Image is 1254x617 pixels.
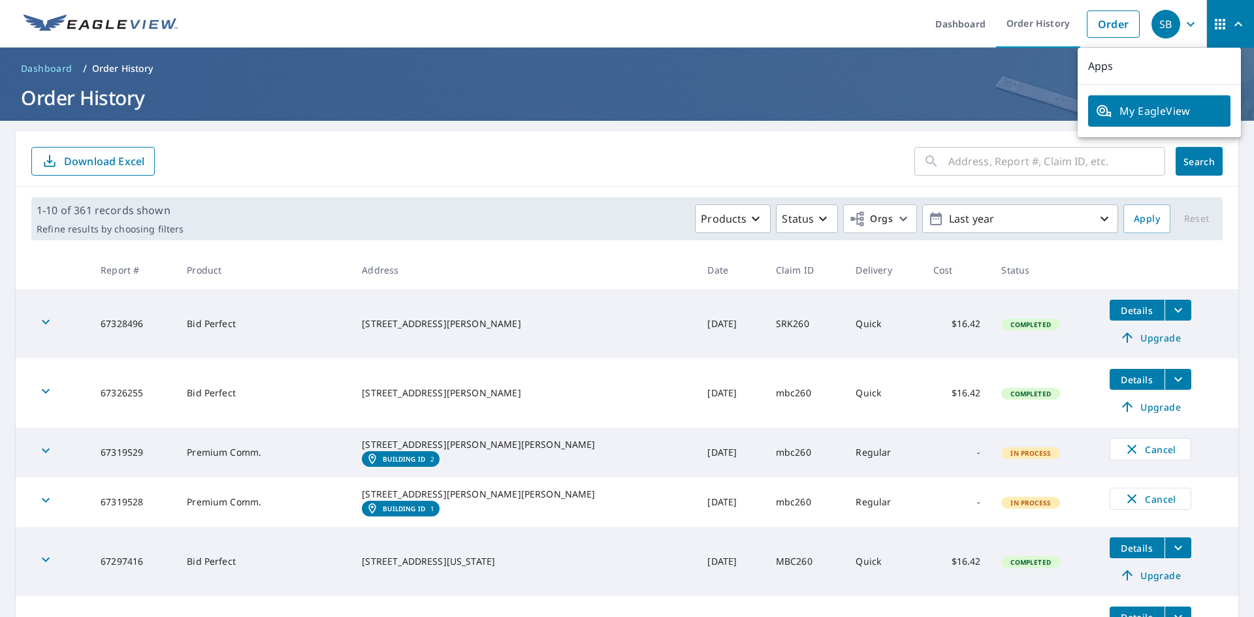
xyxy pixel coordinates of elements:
[765,428,846,477] td: mbc260
[845,428,923,477] td: Regular
[362,438,686,451] div: [STREET_ADDRESS][PERSON_NAME][PERSON_NAME]
[1123,491,1178,507] span: Cancel
[697,358,765,428] td: [DATE]
[176,289,351,358] td: Bid Perfect
[697,251,765,289] th: Date
[176,251,351,289] th: Product
[948,143,1165,180] input: Address, Report #, Claim ID, etc.
[1186,155,1212,168] span: Search
[701,211,747,227] p: Products
[1134,211,1160,227] span: Apply
[1003,389,1058,398] span: Completed
[1088,95,1230,127] a: My EagleView
[362,317,686,330] div: [STREET_ADDRESS][PERSON_NAME]
[83,61,87,76] li: /
[90,477,176,527] td: 67319528
[765,289,846,358] td: SRK260
[923,251,991,289] th: Cost
[1165,537,1191,558] button: filesDropdownBtn-67297416
[1117,542,1157,554] span: Details
[776,204,838,233] button: Status
[845,527,923,596] td: Quick
[1003,320,1058,329] span: Completed
[697,289,765,358] td: [DATE]
[1176,147,1223,176] button: Search
[1078,48,1241,85] p: Apps
[697,477,765,527] td: [DATE]
[849,211,893,227] span: Orgs
[362,501,440,516] a: Building ID1
[90,251,176,289] th: Report #
[845,289,923,358] td: Quick
[1123,204,1170,233] button: Apply
[1165,369,1191,390] button: filesDropdownBtn-67326255
[923,358,991,428] td: $16.42
[697,428,765,477] td: [DATE]
[1117,567,1183,583] span: Upgrade
[176,358,351,428] td: Bid Perfect
[351,251,697,289] th: Address
[176,428,351,477] td: Premium Comm.
[21,62,72,75] span: Dashboard
[923,477,991,527] td: -
[923,289,991,358] td: $16.42
[92,62,153,75] p: Order History
[362,488,686,501] div: [STREET_ADDRESS][PERSON_NAME][PERSON_NAME]
[923,527,991,596] td: $16.42
[24,14,178,34] img: EV Logo
[90,527,176,596] td: 67297416
[1087,10,1140,38] a: Order
[765,527,846,596] td: MBC260
[1110,438,1191,460] button: Cancel
[923,428,991,477] td: -
[16,58,1238,79] nav: breadcrumb
[1003,498,1059,507] span: In Process
[765,251,846,289] th: Claim ID
[31,147,155,176] button: Download Excel
[1110,300,1165,321] button: detailsBtn-67328496
[765,358,846,428] td: mbc260
[845,358,923,428] td: Quick
[362,555,686,568] div: [STREET_ADDRESS][US_STATE]
[1117,330,1183,345] span: Upgrade
[1110,369,1165,390] button: detailsBtn-67326255
[362,387,686,400] div: [STREET_ADDRESS][PERSON_NAME]
[1110,396,1191,417] a: Upgrade
[1110,327,1191,348] a: Upgrade
[362,451,440,467] a: Building ID2
[944,208,1097,230] p: Last year
[695,204,771,233] button: Products
[1110,565,1191,586] a: Upgrade
[1165,300,1191,321] button: filesDropdownBtn-67328496
[16,58,78,79] a: Dashboard
[90,358,176,428] td: 67326255
[37,223,184,235] p: Refine results by choosing filters
[90,289,176,358] td: 67328496
[16,84,1238,111] h1: Order History
[922,204,1118,233] button: Last year
[64,154,144,168] p: Download Excel
[843,204,917,233] button: Orgs
[1110,537,1165,558] button: detailsBtn-67297416
[765,477,846,527] td: mbc260
[1151,10,1180,39] div: SB
[991,251,1099,289] th: Status
[845,477,923,527] td: Regular
[37,202,184,218] p: 1-10 of 361 records shown
[845,251,923,289] th: Delivery
[1123,441,1178,457] span: Cancel
[1003,449,1059,458] span: In Process
[383,505,425,513] em: Building ID
[176,527,351,596] td: Bid Perfect
[782,211,814,227] p: Status
[697,527,765,596] td: [DATE]
[1117,304,1157,317] span: Details
[1110,488,1191,510] button: Cancel
[90,428,176,477] td: 67319529
[1117,399,1183,415] span: Upgrade
[1096,103,1223,119] span: My EagleView
[1117,373,1157,386] span: Details
[383,455,425,463] em: Building ID
[176,477,351,527] td: Premium Comm.
[1003,558,1058,567] span: Completed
